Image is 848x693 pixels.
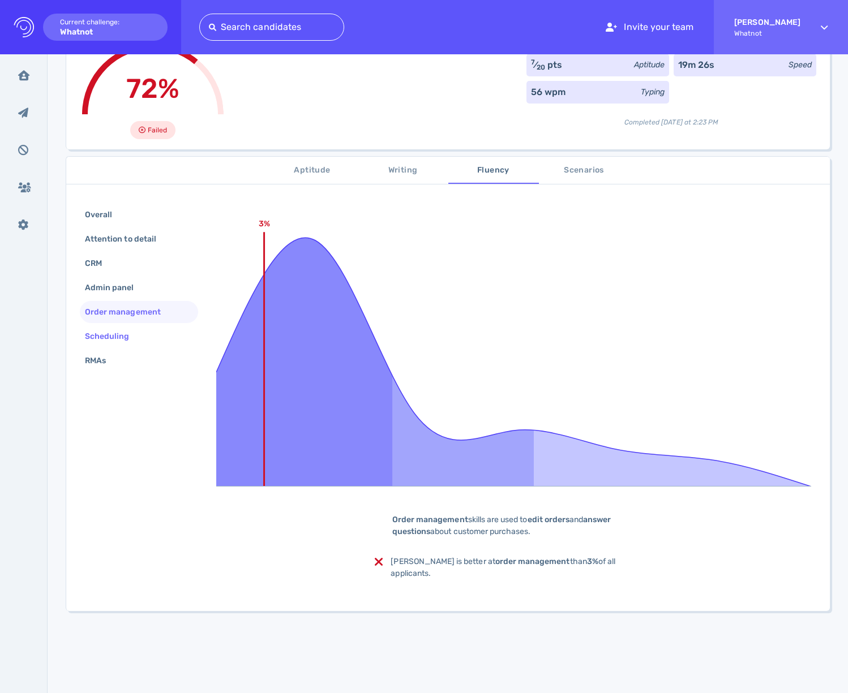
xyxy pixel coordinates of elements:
span: [PERSON_NAME] is better at than of all applicants. [391,557,615,578]
div: Admin panel [83,279,148,296]
div: skills are used to and about customer purchases. [375,514,658,537]
div: Typing [641,86,665,98]
sup: 7 [531,58,535,66]
span: 72% [126,72,179,105]
b: edit orders [528,515,570,524]
b: 3% [587,557,598,566]
span: Scenarios [546,163,623,178]
div: Attention to detail [83,231,170,247]
div: RMAs [83,352,119,369]
div: Scheduling [83,328,143,345]
b: Order management [392,515,468,524]
span: Writing [365,163,442,178]
span: Fluency [455,163,532,178]
div: Overall [83,206,126,223]
div: Aptitude [634,59,665,71]
div: CRM [83,255,115,272]
div: Speed [789,59,812,71]
strong: [PERSON_NAME] [734,18,800,27]
span: Failed [148,123,167,137]
div: Order management [83,304,174,320]
div: 56 wpm [531,85,566,99]
b: order management [495,557,570,566]
span: Whatnot [734,29,800,37]
text: 3% [258,219,269,229]
sub: 20 [537,63,545,71]
div: ⁄ pts [531,58,562,72]
div: 19m 26s [678,58,714,72]
span: Aptitude [274,163,351,178]
div: Completed [DATE] at 2:23 PM [526,108,816,127]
